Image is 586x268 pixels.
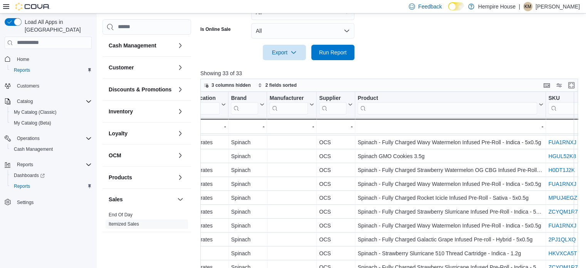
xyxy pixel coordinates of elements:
button: Supplier [319,94,353,114]
button: Discounts & Promotions [109,86,174,93]
button: Loyalty [109,130,174,137]
button: Customers [2,80,95,91]
button: Product [358,94,543,114]
button: Catalog [2,96,95,107]
span: Cash Management [14,146,53,152]
div: Supplier [319,94,346,114]
span: Dashboards [14,172,45,179]
span: Load All Apps in [GEOGRAPHIC_DATA] [22,18,92,34]
h3: Cash Management [109,42,156,49]
span: Settings [17,199,34,206]
button: Enter fullscreen [567,81,576,90]
div: - [319,122,353,131]
div: Spinach - Fully Charged Rocket Icicle Infused Pre-Roll - Sativa - 5x0.5g [358,193,543,202]
button: Export [263,45,306,60]
button: 3 columns hidden [201,81,254,90]
button: OCM [176,151,185,160]
a: Reports [11,66,33,75]
button: Inventory [109,108,174,115]
button: Cash Management [109,42,174,49]
span: Dashboards [11,171,92,180]
span: Catalog [17,98,33,105]
span: Reports [17,162,33,168]
h3: Loyalty [109,130,128,137]
button: Display options [554,81,564,90]
div: Sales [102,210,191,232]
div: Spinach [231,152,264,161]
button: Operations [2,133,95,144]
div: Spinach [231,221,264,230]
span: Home [17,56,29,62]
button: OCM [109,152,174,159]
a: FUA1RNXJ [548,139,576,145]
button: Products [176,173,185,182]
button: Customer [109,64,174,71]
p: [PERSON_NAME] [536,2,580,11]
a: Dashboards [11,171,48,180]
span: Settings [14,197,92,207]
div: Spinach [231,138,264,147]
a: Cash Management [11,145,56,154]
button: Products [109,174,174,181]
span: My Catalog (Classic) [14,109,57,115]
div: Concentrates [180,138,226,147]
div: Concentrates [180,179,226,189]
button: Inventory [176,107,185,116]
span: Export [267,45,301,60]
a: FUA1RNXJ [548,181,576,187]
div: OCS [319,138,353,147]
h3: Inventory [109,108,133,115]
span: Dark Mode [448,10,448,11]
button: Manufacturer [269,94,314,114]
button: 2 fields sorted [255,81,300,90]
div: Classification [180,94,220,114]
p: Showing 33 of 33 [200,69,582,77]
button: Customer [176,63,185,72]
button: Reports [8,65,95,76]
a: Reports [11,182,33,191]
a: Settings [14,198,37,207]
nav: Complex example [5,51,92,228]
div: Concentrates [180,207,226,216]
button: My Catalog (Classic) [8,107,95,118]
div: OCS [319,193,353,202]
span: My Catalog (Classic) [11,108,92,117]
span: 3 columns hidden [212,82,251,88]
h3: Sales [109,196,123,203]
button: Operations [14,134,43,143]
a: HGUL52K8 [548,153,576,159]
div: Katelyn MacBrien [523,2,532,11]
button: Reports [2,159,95,170]
div: Spinach - Fully Charged Strawberry Watermelon OG CBG Infused Pre-Roll - Hybrid - 3x0.5g [358,165,543,175]
a: FUA1RNXJ [548,222,576,229]
button: Keyboard shortcuts [542,81,551,90]
div: Vapes [180,249,226,258]
div: Product [358,94,537,102]
button: All [251,23,354,39]
span: Customers [17,83,39,89]
div: Concentrates [180,221,226,230]
div: Spinach [231,179,264,189]
a: 2PJ1QLXQ [548,236,576,243]
div: Spinach GMO Cookies 3.5g [358,152,543,161]
button: Run Report [311,45,354,60]
div: Flower [180,152,226,161]
span: KM [524,2,531,11]
div: Spinach [231,193,264,202]
span: My Catalog (Beta) [14,120,51,126]
span: End Of Day [109,212,133,218]
div: Spinach [231,235,264,244]
h3: OCM [109,152,121,159]
div: - [358,122,543,131]
p: | [519,2,520,11]
a: My Catalog (Beta) [11,118,54,128]
button: Settings [2,196,95,207]
div: - [180,122,226,131]
div: Spinach - Fully Charged Wavy Watermelon Infused Pre-Roll - Indica - 5x0.5g [358,138,543,147]
a: MPUJ4EGZ [548,195,577,201]
input: Dark Mode [448,2,464,10]
span: Customers [14,81,92,91]
button: Cash Management [8,144,95,155]
div: Spinach - Fully Charged Wavy Watermelon Infused Pre-Roll - Indica - 5x0.5g [358,179,543,189]
a: Home [14,55,32,64]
